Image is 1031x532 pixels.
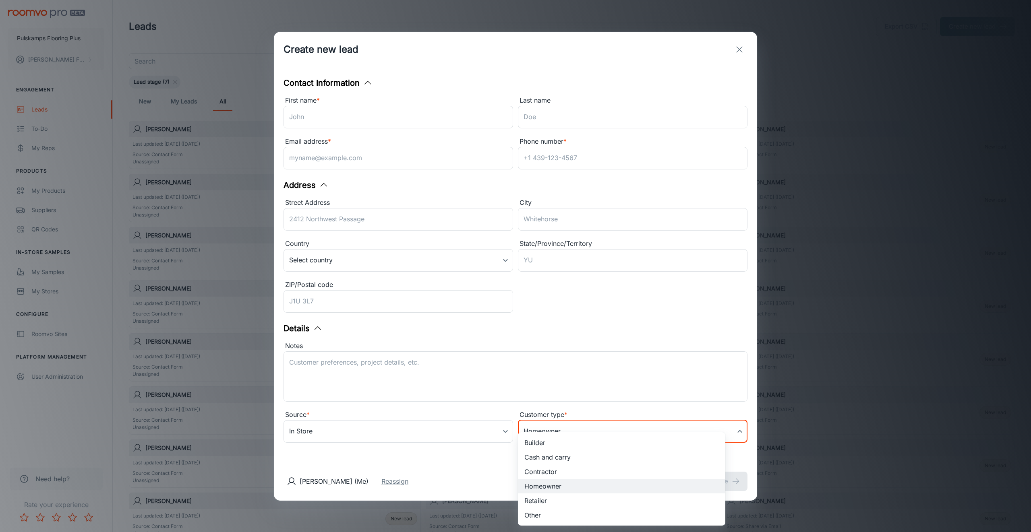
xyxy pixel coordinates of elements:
li: Contractor [518,464,725,479]
li: Retailer [518,493,725,508]
li: Homeowner [518,479,725,493]
li: Cash and carry [518,450,725,464]
li: Builder [518,435,725,450]
li: Other [518,508,725,522]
